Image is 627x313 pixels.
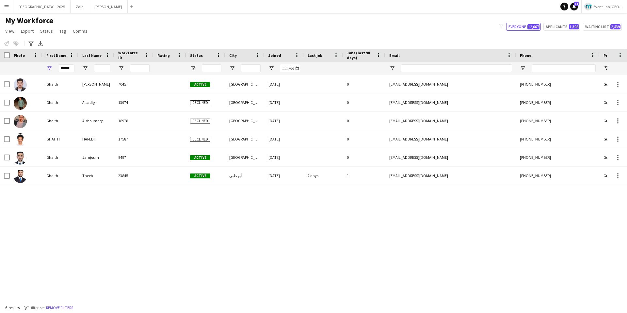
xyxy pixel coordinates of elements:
[14,115,27,128] img: Ghaith Alshoumary
[157,53,170,58] span: Rating
[190,65,196,71] button: Open Filter Menu
[308,53,322,58] span: Last job
[42,112,78,130] div: Ghaith
[265,75,304,93] div: [DATE]
[40,28,53,34] span: Status
[42,167,78,185] div: Ghaith
[42,93,78,111] div: Ghaith
[46,53,66,58] span: First Name
[583,23,622,31] button: Waiting list2,439
[71,0,89,13] button: Zaid
[114,130,153,148] div: 17587
[569,24,579,29] span: 1,308
[14,152,27,165] img: Ghaith Jamjoum
[343,112,385,130] div: 0
[114,167,153,185] div: 23845
[190,53,203,58] span: Status
[225,112,265,130] div: [GEOGRAPHIC_DATA]
[343,148,385,166] div: 0
[14,170,27,183] img: Ghaith Theeb
[89,0,128,13] button: [PERSON_NAME]
[527,24,539,29] span: 12,667
[190,119,210,124] span: Declined
[520,53,531,58] span: Phone
[225,167,265,185] div: أبو ظبي
[190,100,210,105] span: Declined
[190,155,210,160] span: Active
[14,53,25,58] span: Photo
[73,28,88,34] span: Comms
[385,75,516,93] div: [EMAIL_ADDRESS][DOMAIN_NAME]
[229,53,237,58] span: City
[13,0,71,13] button: [GEOGRAPHIC_DATA] - 2025
[82,65,88,71] button: Open Filter Menu
[516,167,600,185] div: [PHONE_NUMBER]
[265,148,304,166] div: [DATE]
[78,148,114,166] div: Jamjoum
[57,27,69,35] a: Tag
[543,23,580,31] button: Applicants1,308
[532,64,596,72] input: Phone Filter Input
[516,93,600,111] div: [PHONE_NUMBER]
[190,173,210,178] span: Active
[114,112,153,130] div: 18978
[343,75,385,93] div: 0
[38,27,56,35] a: Status
[389,65,395,71] button: Open Filter Menu
[114,75,153,93] div: 7045
[118,65,124,71] button: Open Filter Menu
[225,93,265,111] div: [GEOGRAPHIC_DATA]
[280,64,300,72] input: Joined Filter Input
[225,130,265,148] div: [GEOGRAPHIC_DATA]
[610,24,620,29] span: 2,439
[5,16,53,25] span: My Workforce
[70,27,90,35] a: Comms
[506,23,541,31] button: Everyone12,667
[265,93,304,111] div: [DATE]
[385,148,516,166] div: [EMAIL_ADDRESS][DOMAIN_NAME]
[268,53,281,58] span: Joined
[265,112,304,130] div: [DATE]
[21,28,34,34] span: Export
[574,2,579,6] span: 11
[385,167,516,185] div: [EMAIL_ADDRESS][DOMAIN_NAME]
[114,148,153,166] div: 9497
[42,148,78,166] div: Ghaith
[5,28,14,34] span: View
[603,65,609,71] button: Open Filter Menu
[78,75,114,93] div: [PERSON_NAME]
[130,64,150,72] input: Workforce ID Filter Input
[343,93,385,111] div: 0
[516,148,600,166] div: [PHONE_NUMBER]
[28,305,45,310] span: 1 filter set
[401,64,512,72] input: Email Filter Input
[516,75,600,93] div: [PHONE_NUMBER]
[225,75,265,93] div: [GEOGRAPHIC_DATA]
[603,53,617,58] span: Profile
[265,130,304,148] div: [DATE]
[593,4,624,9] span: Event Lab [GEOGRAPHIC_DATA]
[58,64,74,72] input: First Name Filter Input
[42,75,78,93] div: Ghaith
[45,304,74,311] button: Remove filters
[78,93,114,111] div: Alsadig
[570,3,578,10] a: 11
[82,53,102,58] span: Last Name
[516,112,600,130] div: [PHONE_NUMBER]
[268,65,274,71] button: Open Filter Menu
[3,27,17,35] a: View
[78,112,114,130] div: Alshoumary
[265,167,304,185] div: [DATE]
[385,130,516,148] div: [EMAIL_ADDRESS][DOMAIN_NAME]
[37,40,44,47] app-action-btn: Export XLSX
[114,93,153,111] div: 13974
[78,167,114,185] div: Theeb
[225,148,265,166] div: [GEOGRAPHIC_DATA]
[584,3,592,10] img: Logo
[27,40,35,47] app-action-btn: Advanced filters
[118,50,142,60] span: Workforce ID
[304,167,343,185] div: 2 days
[14,97,27,110] img: Ghaith Alsadig
[343,130,385,148] div: 0
[14,133,27,146] img: GHAITH HAFEDH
